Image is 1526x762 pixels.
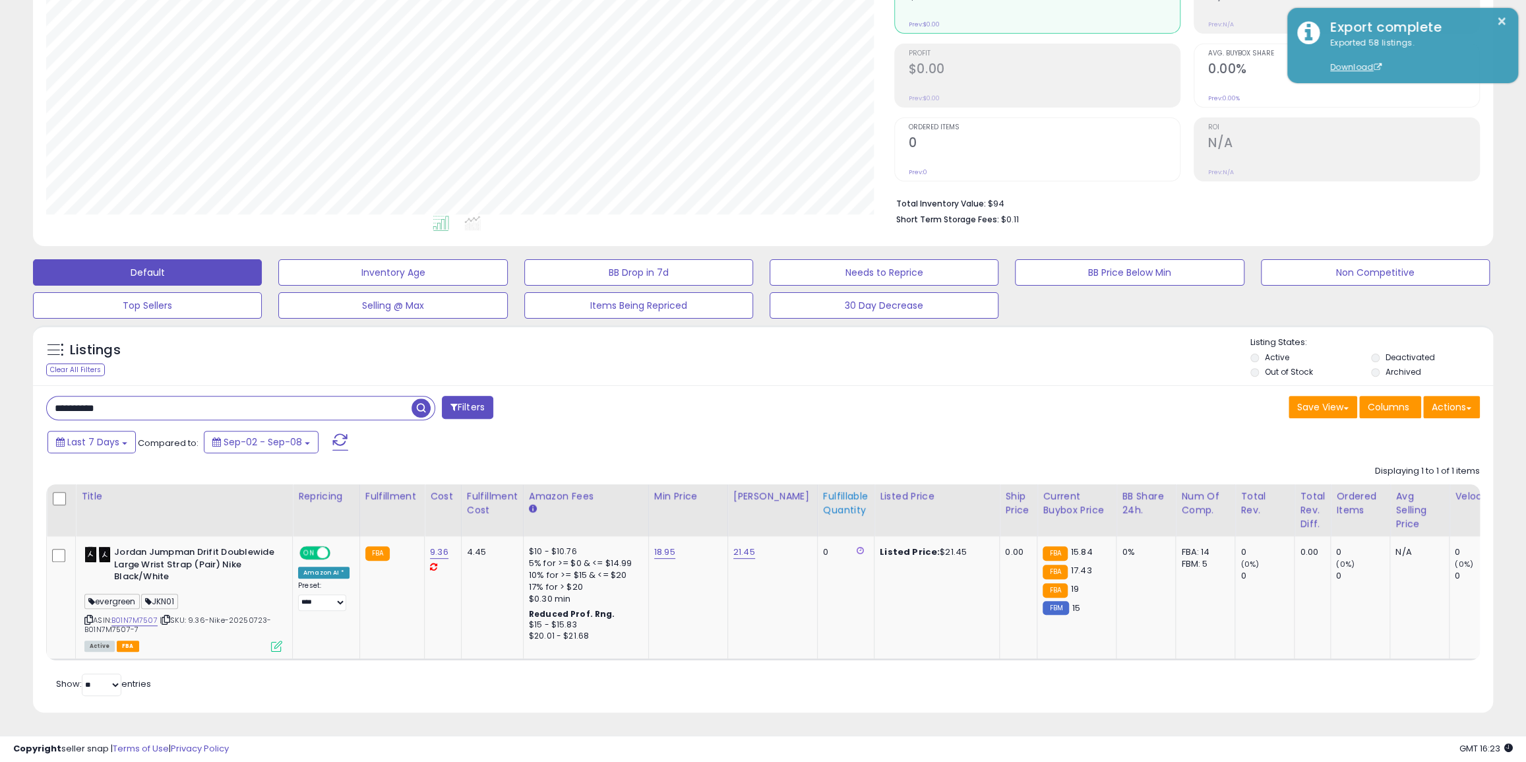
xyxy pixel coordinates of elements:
small: FBA [1043,565,1067,579]
span: Sep-02 - Sep-08 [224,435,302,449]
div: Fulfillment Cost [467,490,518,517]
button: Top Sellers [33,292,262,319]
small: FBA [1043,546,1067,561]
div: 0.00 [1005,546,1027,558]
span: 15 [1072,602,1080,614]
div: Avg Selling Price [1395,490,1444,531]
div: Velocity [1455,490,1503,503]
span: Avg. Buybox Share [1208,50,1479,57]
div: 0 [1336,546,1389,558]
h2: $0.00 [909,61,1180,79]
span: $0.11 [1001,213,1019,226]
label: Active [1265,352,1289,363]
small: Prev: 0 [909,168,927,176]
div: $20.01 - $21.68 [529,631,638,642]
span: evergreen [84,594,140,609]
h5: Listings [70,341,121,360]
h2: 0.00% [1208,61,1479,79]
button: BB Price Below Min [1015,259,1244,286]
a: 21.45 [733,546,755,559]
button: Selling @ Max [278,292,507,319]
div: $0.30 min [529,593,638,605]
img: 41O4-ktxVUL._SL40_.jpg [84,546,111,563]
div: ASIN: [84,546,282,651]
small: (0%) [1240,559,1259,569]
div: Preset: [298,581,350,611]
b: Total Inventory Value: [896,198,986,209]
div: Fulfillment [365,490,419,503]
span: ROI [1208,124,1479,131]
p: Listing States: [1250,336,1493,349]
button: Default [33,259,262,286]
button: Actions [1423,396,1480,418]
div: $15 - $15.83 [529,619,638,631]
h2: N/A [1208,135,1479,153]
div: Current Buybox Price [1043,490,1111,517]
span: Last 7 Days [67,435,119,449]
small: Prev: N/A [1208,20,1234,28]
div: Repricing [298,490,354,503]
button: × [1496,13,1507,30]
span: 2025-09-16 16:23 GMT [1459,742,1513,755]
div: [PERSON_NAME] [733,490,812,503]
div: 0 [1455,570,1508,582]
a: Download [1330,61,1382,73]
a: Terms of Use [113,742,169,755]
div: $21.45 [880,546,989,558]
div: 0 [823,546,864,558]
span: JKN01 [141,594,179,609]
div: 0.00 [1300,546,1320,558]
button: 30 Day Decrease [770,292,998,319]
label: Out of Stock [1265,366,1313,377]
div: Amazon AI * [298,567,350,579]
div: Num of Comp. [1181,490,1229,517]
button: Needs to Reprice [770,259,998,286]
small: FBM [1043,601,1068,615]
div: Clear All Filters [46,364,105,376]
label: Deactivated [1386,352,1435,363]
span: OFF [328,548,350,559]
div: Export complete [1320,18,1508,37]
strong: Copyright [13,742,61,755]
small: Amazon Fees. [529,503,537,515]
div: 5% for >= $0 & <= $14.99 [529,557,638,569]
span: Compared to: [138,437,198,449]
span: Ordered Items [909,124,1180,131]
span: | SKU: 9.36-Nike-20250723-B01N7M7507-7 [84,615,271,635]
span: Profit [909,50,1180,57]
small: FBA [1043,583,1067,598]
div: Amazon Fees [529,490,643,503]
div: Displaying 1 to 1 of 1 items [1375,465,1480,478]
a: 18.95 [654,546,675,559]
small: Prev: $0.00 [909,94,940,102]
div: Title [81,490,287,503]
span: Show: entries [56,678,151,690]
button: Non Competitive [1261,259,1490,286]
h2: 0 [909,135,1180,153]
a: B01N7M7507 [111,615,158,626]
button: Sep-02 - Sep-08 [204,431,319,453]
div: 0 [1240,546,1294,558]
div: FBA: 14 [1181,546,1225,558]
span: 17.43 [1071,564,1092,577]
b: Reduced Prof. Rng. [529,608,615,619]
div: N/A [1395,546,1439,558]
div: Ship Price [1005,490,1031,517]
button: Inventory Age [278,259,507,286]
button: Last 7 Days [47,431,136,453]
div: Total Rev. [1240,490,1289,517]
b: Listed Price: [880,546,940,558]
small: (0%) [1336,559,1355,569]
div: 17% for > $20 [529,581,638,593]
small: Prev: 0.00% [1208,94,1240,102]
label: Archived [1386,366,1421,377]
button: Save View [1289,396,1357,418]
div: seller snap | | [13,743,229,755]
div: Cost [430,490,456,503]
b: Short Term Storage Fees: [896,214,999,225]
div: 4.45 [467,546,513,558]
span: 19 [1071,583,1079,595]
small: Prev: $0.00 [909,20,940,28]
div: Total Rev. Diff. [1300,490,1325,531]
div: 0 [1455,546,1508,558]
